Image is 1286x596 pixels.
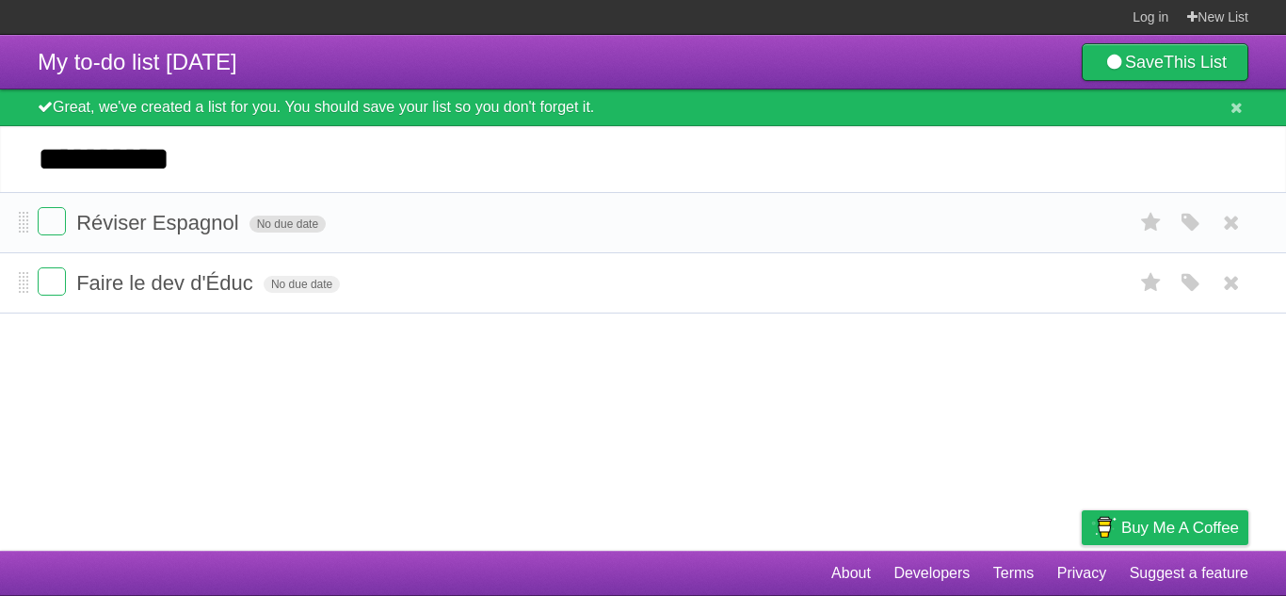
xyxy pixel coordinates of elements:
a: Terms [993,556,1035,591]
a: Privacy [1057,556,1106,591]
span: No due date [264,276,340,293]
label: Star task [1133,207,1169,238]
span: Faire le dev d'Éduc [76,271,258,295]
a: About [831,556,871,591]
span: Réviser Espagnol [76,211,243,234]
span: Buy me a coffee [1121,511,1239,544]
a: Developers [893,556,970,591]
span: My to-do list [DATE] [38,49,237,74]
a: SaveThis List [1082,43,1248,81]
label: Done [38,267,66,296]
a: Buy me a coffee [1082,510,1248,545]
b: This List [1164,53,1227,72]
label: Star task [1133,267,1169,298]
img: Buy me a coffee [1091,511,1117,543]
span: No due date [249,216,326,233]
a: Suggest a feature [1130,556,1248,591]
label: Done [38,207,66,235]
